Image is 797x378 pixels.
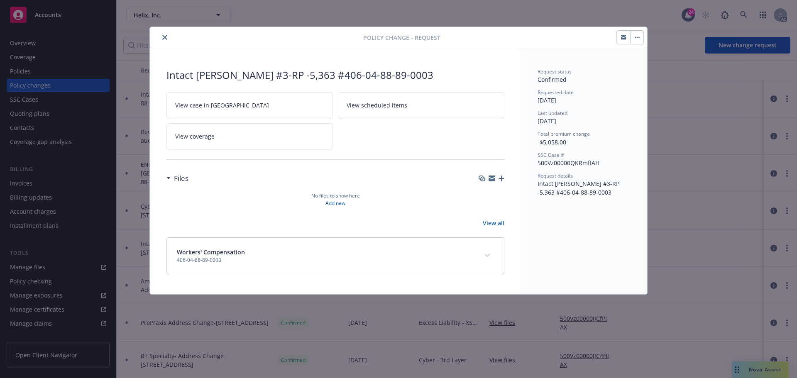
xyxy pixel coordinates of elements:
span: Policy change - Request [363,33,440,42]
button: expand content [481,249,494,262]
span: View case in [GEOGRAPHIC_DATA] [175,101,269,110]
a: View case in [GEOGRAPHIC_DATA] [166,92,333,118]
span: Request status [538,68,572,75]
a: Add new [325,200,345,207]
a: View all [483,219,504,227]
div: Workers' Compensation406-04-88-89-0003expand content [167,238,504,274]
span: 500Vz00000QKRmfIAH [538,159,599,167]
span: Request details [538,172,573,179]
span: View coverage [175,132,215,141]
span: Workers' Compensation [177,248,245,256]
a: View coverage [166,123,333,149]
span: Requested date [538,89,574,96]
span: [DATE] [538,117,556,125]
span: Last updated [538,110,567,117]
span: View scheduled items [347,101,407,110]
button: close [160,32,170,42]
span: 406-04-88-89-0003 [177,256,245,264]
span: [DATE] [538,96,556,104]
span: Confirmed [538,76,567,83]
div: Files [166,173,188,184]
span: No files to show here [311,192,360,200]
h3: Files [174,173,188,184]
span: Intact [PERSON_NAME] #3-RP -5,363 #406-04-88-89-0003 [538,180,621,196]
span: SSC Case # [538,151,564,159]
div: Intact [PERSON_NAME] #3-RP -5,363 #406-04-88-89-0003 [166,68,504,82]
span: Total premium change [538,130,590,137]
a: View scheduled items [338,92,504,118]
span: -$5,058.00 [538,138,566,146]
